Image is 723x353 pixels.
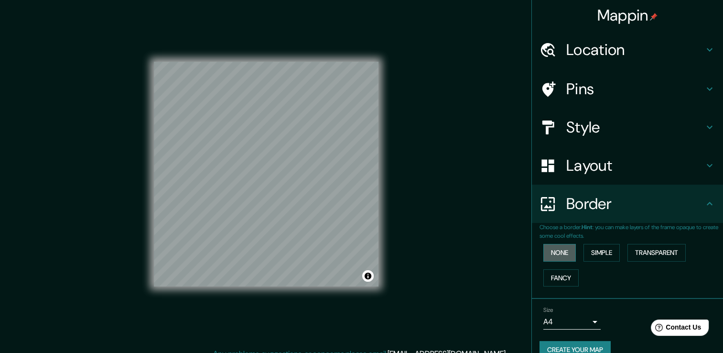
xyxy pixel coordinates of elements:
[566,156,704,175] h4: Layout
[532,31,723,69] div: Location
[566,194,704,213] h4: Border
[582,223,593,231] b: Hint
[627,244,686,262] button: Transparent
[154,62,378,287] canvas: Map
[597,6,658,25] h4: Mappin
[566,40,704,59] h4: Location
[532,108,723,146] div: Style
[532,185,723,223] div: Border
[543,269,579,287] button: Fancy
[583,244,620,262] button: Simple
[566,118,704,137] h4: Style
[566,79,704,99] h4: Pins
[638,316,712,342] iframe: Help widget launcher
[543,244,576,262] button: None
[532,146,723,185] div: Layout
[362,270,374,282] button: Toggle attribution
[540,223,723,240] p: Choose a border. : you can make layers of the frame opaque to create some cool effects.
[543,306,553,314] label: Size
[650,13,658,21] img: pin-icon.png
[543,314,601,330] div: A4
[532,70,723,108] div: Pins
